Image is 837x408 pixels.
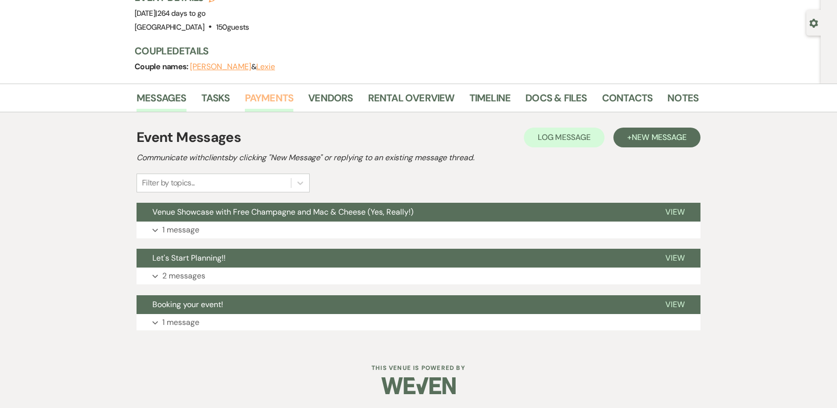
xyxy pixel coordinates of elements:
[308,90,353,112] a: Vendors
[137,249,650,268] button: Let's Start Planning!!
[190,63,251,71] button: [PERSON_NAME]
[137,203,650,222] button: Venue Showcase with Free Champagne and Mac & Cheese (Yes, Really!)
[650,203,700,222] button: View
[245,90,294,112] a: Payments
[142,177,195,189] div: Filter by topics...
[524,128,604,147] button: Log Message
[137,314,700,331] button: 1 message
[632,132,687,142] span: New Message
[256,63,275,71] button: Lexie
[135,22,204,32] span: [GEOGRAPHIC_DATA]
[525,90,587,112] a: Docs & Files
[381,368,456,403] img: Weven Logo
[135,44,689,58] h3: Couple Details
[190,62,275,72] span: &
[809,18,818,27] button: Open lead details
[137,90,186,112] a: Messages
[368,90,455,112] a: Rental Overview
[665,299,685,310] span: View
[216,22,249,32] span: 150 guests
[152,207,414,217] span: Venue Showcase with Free Champagne and Mac & Cheese (Yes, Really!)
[152,253,226,263] span: Let's Start Planning!!
[538,132,591,142] span: Log Message
[650,249,700,268] button: View
[137,127,241,148] h1: Event Messages
[665,207,685,217] span: View
[665,253,685,263] span: View
[469,90,511,112] a: Timeline
[162,316,199,329] p: 1 message
[137,222,700,238] button: 1 message
[137,152,700,164] h2: Communicate with clients by clicking "New Message" or replying to an existing message thread.
[162,270,205,282] p: 2 messages
[162,224,199,236] p: 1 message
[137,295,650,314] button: Booking your event!
[602,90,653,112] a: Contacts
[135,61,190,72] span: Couple names:
[137,268,700,284] button: 2 messages
[155,8,205,18] span: |
[152,299,223,310] span: Booking your event!
[613,128,700,147] button: +New Message
[650,295,700,314] button: View
[135,8,206,18] span: [DATE]
[667,90,698,112] a: Notes
[201,90,230,112] a: Tasks
[157,8,206,18] span: 264 days to go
